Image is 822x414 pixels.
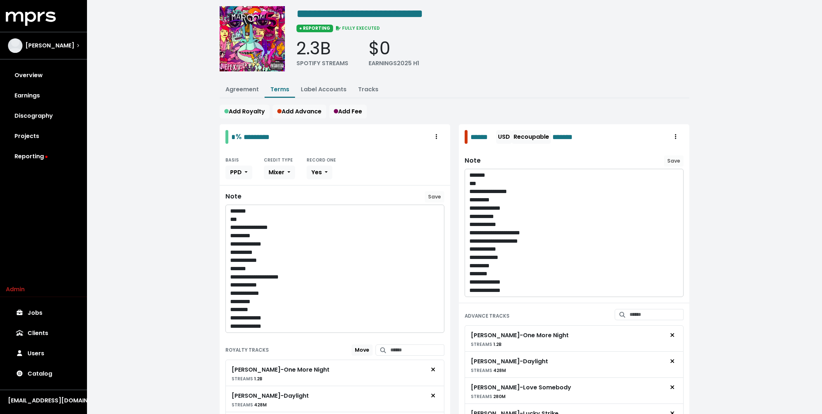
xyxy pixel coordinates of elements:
[232,376,262,382] small: 1.2B
[225,157,239,163] small: BASIS
[6,65,81,85] a: Overview
[25,41,74,50] span: [PERSON_NAME]
[6,343,81,364] a: Users
[471,393,506,400] small: 280M
[6,396,81,405] button: [EMAIL_ADDRESS][DOMAIN_NAME]
[369,38,419,59] div: $0
[6,303,81,323] a: Jobs
[273,105,326,118] button: Add Advance
[471,341,492,347] span: STREAMS
[232,402,267,408] small: 428M
[358,85,378,93] a: Tracks
[307,166,332,179] button: Yes
[6,364,81,384] a: Catalog
[231,133,236,141] span: Edit value
[277,107,321,116] span: Add Advance
[225,193,241,200] div: Note
[269,168,285,176] span: Mixer
[296,8,423,20] span: Edit value
[225,166,252,179] button: PPD
[8,396,79,405] div: [EMAIL_ADDRESS][DOMAIN_NAME]
[232,365,329,374] div: [PERSON_NAME] - One More Night
[270,85,289,93] a: Terms
[264,166,295,179] button: Mixer
[6,323,81,343] a: Clients
[225,347,269,354] small: ROYALTY TRACKS
[6,85,81,106] a: Earnings
[471,357,548,366] div: [PERSON_NAME] - Daylight
[307,157,336,163] small: RECORD ONE
[465,313,510,319] small: ADVANCE TRACKS
[296,59,348,68] div: SPOTIFY STREAMS
[232,376,253,382] span: STREAMS
[6,14,56,22] a: mprs logo
[496,130,512,144] button: USD
[425,363,441,377] button: Remove royalty target
[296,38,348,59] div: 2.3B
[230,168,242,176] span: PPD
[334,107,362,116] span: Add Fee
[664,329,680,342] button: Remove advance target
[329,105,367,118] button: Add Fee
[352,344,373,356] button: Move
[664,355,680,368] button: Remove advance target
[311,168,322,176] span: Yes
[6,146,81,167] a: Reporting
[668,130,684,144] button: Royalty administration options
[465,157,481,164] div: Note
[471,367,492,373] span: STREAMS
[471,367,506,373] small: 428M
[470,131,495,142] span: Edit value
[224,107,265,116] span: Add Royalty
[296,25,333,32] span: ● REPORTING
[471,383,571,392] div: [PERSON_NAME] - Love Somebody
[220,6,285,71] img: Album cover for this project
[244,133,270,141] span: Edit value
[471,393,492,400] span: STREAMS
[335,25,380,31] span: FULLY EXECUTED
[552,131,585,142] span: Edit value
[471,331,569,340] div: [PERSON_NAME] - One More Night
[264,157,293,163] small: CREDIT TYPE
[225,85,259,93] a: Agreement
[425,389,441,403] button: Remove royalty target
[369,59,419,68] div: EARNINGS 2025 H1
[471,341,502,347] small: 1.2B
[232,392,309,400] div: [PERSON_NAME] - Daylight
[355,346,369,354] span: Move
[428,130,444,144] button: Royalty administration options
[512,130,551,144] button: Recoupable
[220,105,270,118] button: Add Royalty
[6,126,81,146] a: Projects
[514,133,549,141] span: Recoupable
[301,85,346,93] a: Label Accounts
[390,344,444,356] input: Search for tracks by title and link them to this royalty
[232,402,253,408] span: STREAMS
[498,133,510,141] span: USD
[630,309,684,320] input: Search for tracks by title and link them to this advance
[8,38,22,53] img: The selected account / producer
[664,381,680,394] button: Remove advance target
[6,106,81,126] a: Discography
[236,131,242,142] span: %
